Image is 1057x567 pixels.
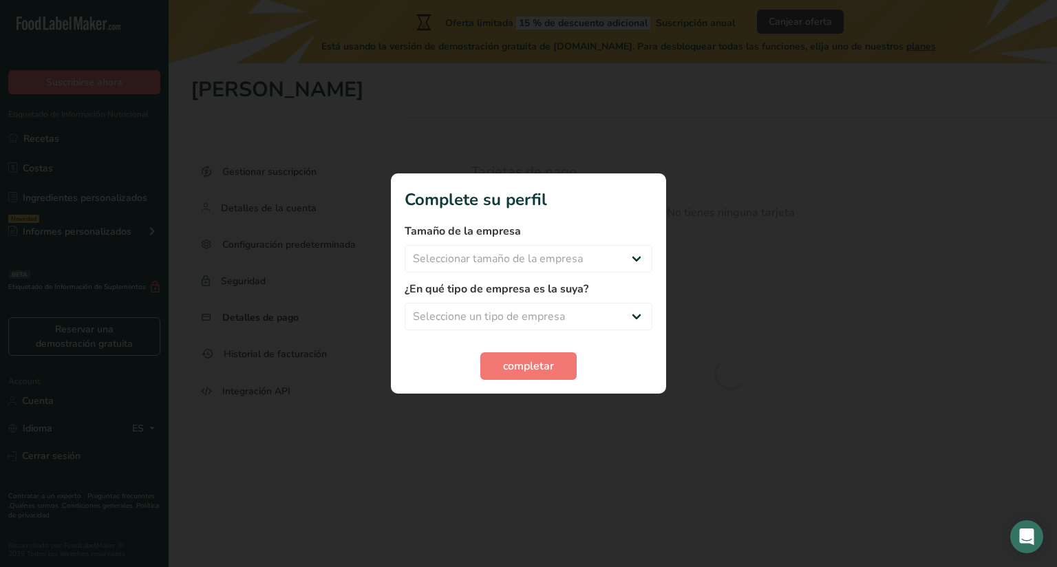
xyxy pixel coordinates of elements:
[1010,520,1043,553] div: Open Intercom Messenger
[405,223,652,239] label: Tamaño de la empresa
[405,187,652,212] h1: Complete su perfil
[405,281,652,297] label: ¿En qué tipo de empresa es la suya?
[480,352,577,380] button: completar
[503,358,554,374] span: completar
